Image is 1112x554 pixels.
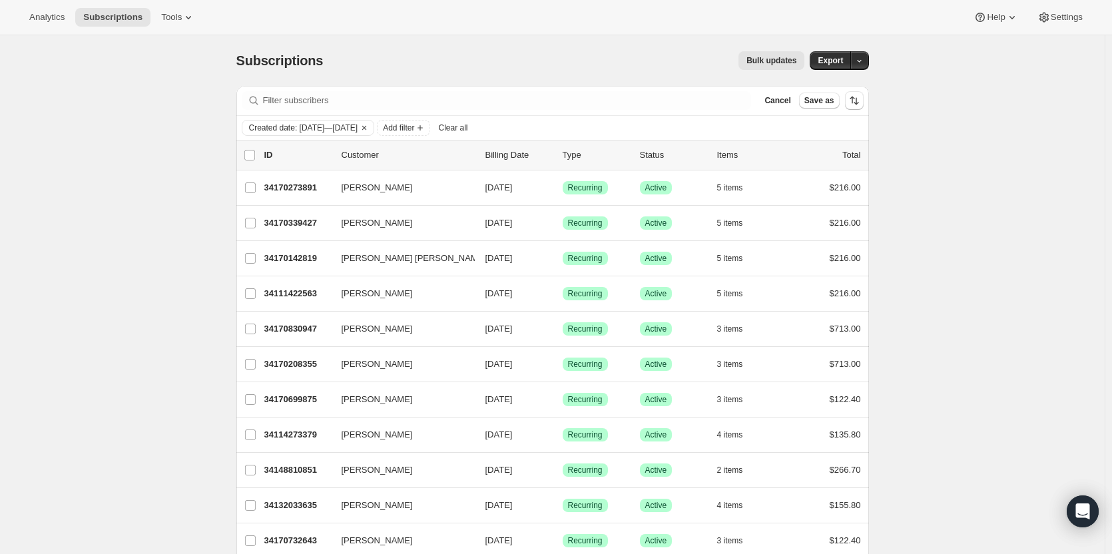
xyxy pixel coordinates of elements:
span: [PERSON_NAME] [342,216,413,230]
span: Cancel [764,95,790,106]
span: Help [987,12,1005,23]
span: [DATE] [485,394,513,404]
p: 34170142819 [264,252,331,265]
span: $713.00 [830,324,861,334]
button: Created date: Sep 1, 2025—Sep 8, 2025 [242,121,358,135]
div: 34148810851[PERSON_NAME][DATE]SuccessRecurringSuccessActive2 items$266.70 [264,461,861,479]
span: Active [645,324,667,334]
button: 5 items [717,249,758,268]
button: Clear all [433,120,473,136]
button: [PERSON_NAME] [334,459,467,481]
span: 5 items [717,288,743,299]
span: Active [645,429,667,440]
span: [PERSON_NAME] [342,287,413,300]
p: 34170732643 [264,534,331,547]
span: Active [645,359,667,370]
button: [PERSON_NAME] [334,212,467,234]
span: Recurring [568,465,603,475]
button: 4 items [717,425,758,444]
span: Save as [804,95,834,106]
div: Items [717,148,784,162]
div: Type [563,148,629,162]
span: $155.80 [830,500,861,510]
p: ID [264,148,331,162]
span: [PERSON_NAME] [342,463,413,477]
button: [PERSON_NAME] [334,424,467,445]
span: Clear all [438,123,467,133]
button: [PERSON_NAME] [334,495,467,516]
button: 2 items [717,461,758,479]
button: Tools [153,8,203,27]
p: 34170339427 [264,216,331,230]
div: 34170273891[PERSON_NAME][DATE]SuccessRecurringSuccessActive5 items$216.00 [264,178,861,197]
span: 4 items [717,429,743,440]
span: [DATE] [485,429,513,439]
p: 34170699875 [264,393,331,406]
button: 3 items [717,390,758,409]
span: [PERSON_NAME] [342,534,413,547]
span: 5 items [717,218,743,228]
div: 34132033635[PERSON_NAME][DATE]SuccessRecurringSuccessActive4 items$155.80 [264,496,861,515]
div: 34170699875[PERSON_NAME][DATE]SuccessRecurringSuccessActive3 items$122.40 [264,390,861,409]
span: Recurring [568,218,603,228]
button: Subscriptions [75,8,150,27]
span: Recurring [568,288,603,299]
p: Customer [342,148,475,162]
span: Tools [161,12,182,23]
button: Export [810,51,851,70]
span: 5 items [717,253,743,264]
button: Help [966,8,1026,27]
button: Settings [1029,8,1091,27]
span: Add filter [383,123,414,133]
p: 34111422563 [264,287,331,300]
button: Cancel [759,93,796,109]
span: Recurring [568,394,603,405]
div: IDCustomerBilling DateTypeStatusItemsTotal [264,148,861,162]
button: Save as [799,93,840,109]
span: Subscriptions [236,53,324,68]
span: [DATE] [485,359,513,369]
span: [DATE] [485,500,513,510]
span: Settings [1051,12,1083,23]
span: Active [645,465,667,475]
span: Recurring [568,500,603,511]
span: Recurring [568,535,603,546]
span: Active [645,218,667,228]
span: $216.00 [830,182,861,192]
p: 34114273379 [264,428,331,441]
p: 34148810851 [264,463,331,477]
span: [PERSON_NAME] [PERSON_NAME] [342,252,486,265]
span: Recurring [568,429,603,440]
button: Clear [358,121,371,135]
span: 2 items [717,465,743,475]
span: 3 items [717,359,743,370]
button: [PERSON_NAME] [334,354,467,375]
span: 3 items [717,324,743,334]
span: [PERSON_NAME] [342,181,413,194]
span: Recurring [568,253,603,264]
span: [DATE] [485,218,513,228]
div: 34114273379[PERSON_NAME][DATE]SuccessRecurringSuccessActive4 items$135.80 [264,425,861,444]
button: 4 items [717,496,758,515]
span: Recurring [568,359,603,370]
span: Active [645,500,667,511]
span: $122.40 [830,535,861,545]
div: 34111422563[PERSON_NAME][DATE]SuccessRecurringSuccessActive5 items$216.00 [264,284,861,303]
div: 34170142819[PERSON_NAME] [PERSON_NAME][DATE]SuccessRecurringSuccessActive5 items$216.00 [264,249,861,268]
button: 3 items [717,320,758,338]
span: Active [645,288,667,299]
span: [DATE] [485,182,513,192]
span: $216.00 [830,288,861,298]
button: 5 items [717,284,758,303]
span: Bulk updates [746,55,796,66]
div: 34170208355[PERSON_NAME][DATE]SuccessRecurringSuccessActive3 items$713.00 [264,355,861,374]
span: Recurring [568,182,603,193]
span: $135.80 [830,429,861,439]
button: 5 items [717,214,758,232]
span: $122.40 [830,394,861,404]
span: [DATE] [485,465,513,475]
span: 4 items [717,500,743,511]
button: Bulk updates [738,51,804,70]
button: Sort the results [845,91,864,110]
div: 34170830947[PERSON_NAME][DATE]SuccessRecurringSuccessActive3 items$713.00 [264,320,861,338]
